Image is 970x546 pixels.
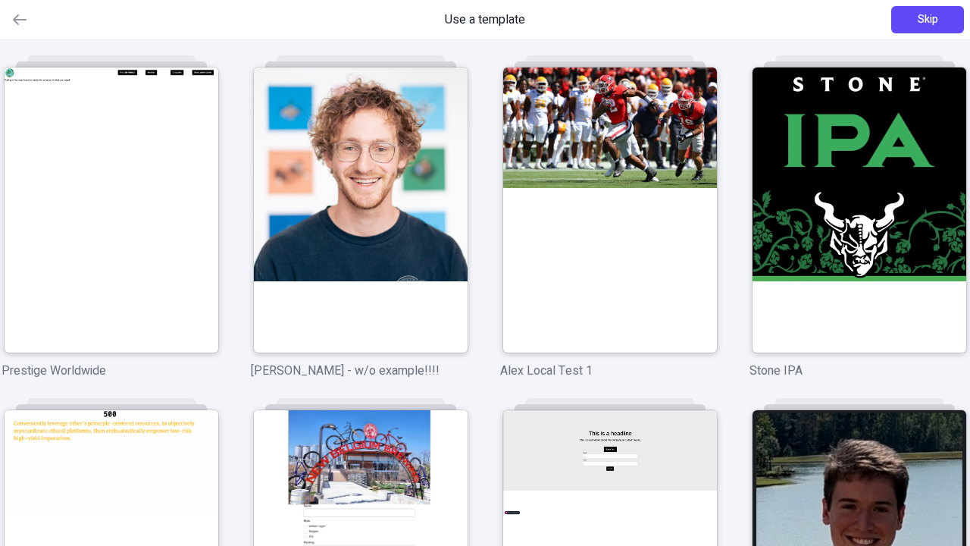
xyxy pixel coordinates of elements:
span: Skip [918,11,938,28]
p: Prestige Worldwide [2,362,221,380]
p: Stone IPA [749,362,968,380]
p: [PERSON_NAME] - w/o example!!!! [251,362,470,380]
p: Alex Local Test 1 [500,362,719,380]
span: Use a template [445,11,525,29]
button: Skip [891,6,964,33]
